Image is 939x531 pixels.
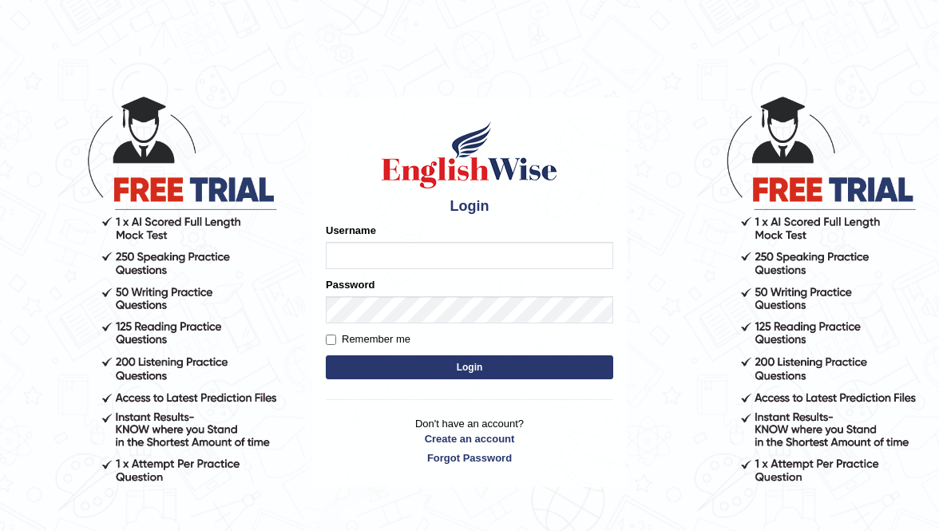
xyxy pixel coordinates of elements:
label: Remember me [326,331,410,347]
a: Create an account [326,431,613,446]
p: Don't have an account? [326,416,613,466]
input: Remember me [326,335,336,345]
img: Logo of English Wise sign in for intelligent practice with AI [378,119,561,191]
h4: Login [326,199,613,215]
button: Login [326,355,613,379]
label: Username [326,223,376,238]
a: Forgot Password [326,450,613,466]
label: Password [326,277,374,292]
